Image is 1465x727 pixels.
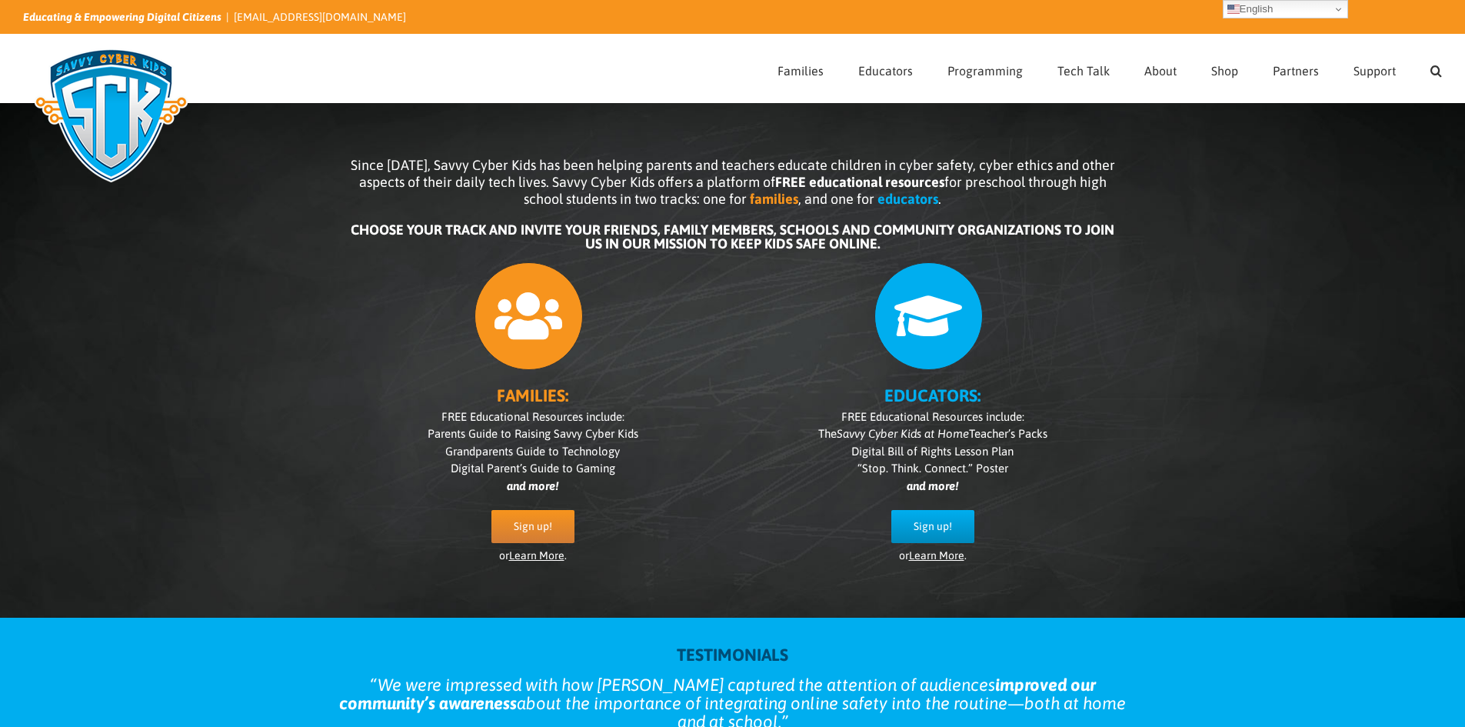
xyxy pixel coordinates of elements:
[851,445,1014,458] span: Digital Bill of Rights Lesson Plan
[441,410,624,423] span: FREE Educational Resources include:
[884,385,981,405] b: EDUCATORS:
[428,427,638,440] span: Parents Guide to Raising Savvy Cyber Kids
[1353,65,1396,77] span: Support
[914,520,952,533] span: Sign up!
[499,549,567,562] span: or .
[451,462,615,475] span: Digital Parent’s Guide to Gaming
[507,479,558,492] i: and more!
[907,479,958,492] i: and more!
[775,174,944,190] b: FREE educational resources
[1273,35,1319,102] a: Partners
[351,222,1114,252] b: CHOOSE YOUR TRACK AND INVITE YOUR FRIENDS, FAMILY MEMBERS, SCHOOLS AND COMMUNITY ORGANIZATIONS TO...
[1057,65,1110,77] span: Tech Talk
[23,38,199,192] img: Savvy Cyber Kids Logo
[947,65,1023,77] span: Programming
[858,35,913,102] a: Educators
[938,191,941,207] span: .
[837,427,969,440] i: Savvy Cyber Kids at Home
[1144,65,1177,77] span: About
[1211,35,1238,102] a: Shop
[877,191,938,207] b: educators
[351,157,1115,207] span: Since [DATE], Savvy Cyber Kids has been helping parents and teachers educate children in cyber sa...
[1227,3,1240,15] img: en
[1273,65,1319,77] span: Partners
[1430,35,1442,102] a: Search
[339,675,1096,713] strong: improved our community’s awareness
[750,191,798,207] b: families
[841,410,1024,423] span: FREE Educational Resources include:
[857,462,1008,475] span: “Stop. Think. Connect.” Poster
[858,65,913,77] span: Educators
[1211,65,1238,77] span: Shop
[947,35,1023,102] a: Programming
[1057,35,1110,102] a: Tech Talk
[777,35,1442,102] nav: Main Menu
[677,645,788,665] strong: TESTIMONIALS
[777,35,824,102] a: Families
[899,549,967,562] span: or .
[1144,35,1177,102] a: About
[891,510,974,543] a: Sign up!
[798,191,874,207] span: , and one for
[445,445,620,458] span: Grandparents Guide to Technology
[777,65,824,77] span: Families
[23,11,221,23] i: Educating & Empowering Digital Citizens
[514,520,552,533] span: Sign up!
[234,11,406,23] a: [EMAIL_ADDRESS][DOMAIN_NAME]
[491,510,574,543] a: Sign up!
[818,427,1047,440] span: The Teacher’s Packs
[497,385,568,405] b: FAMILIES:
[909,549,964,562] a: Learn More
[1353,35,1396,102] a: Support
[509,549,564,562] a: Learn More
